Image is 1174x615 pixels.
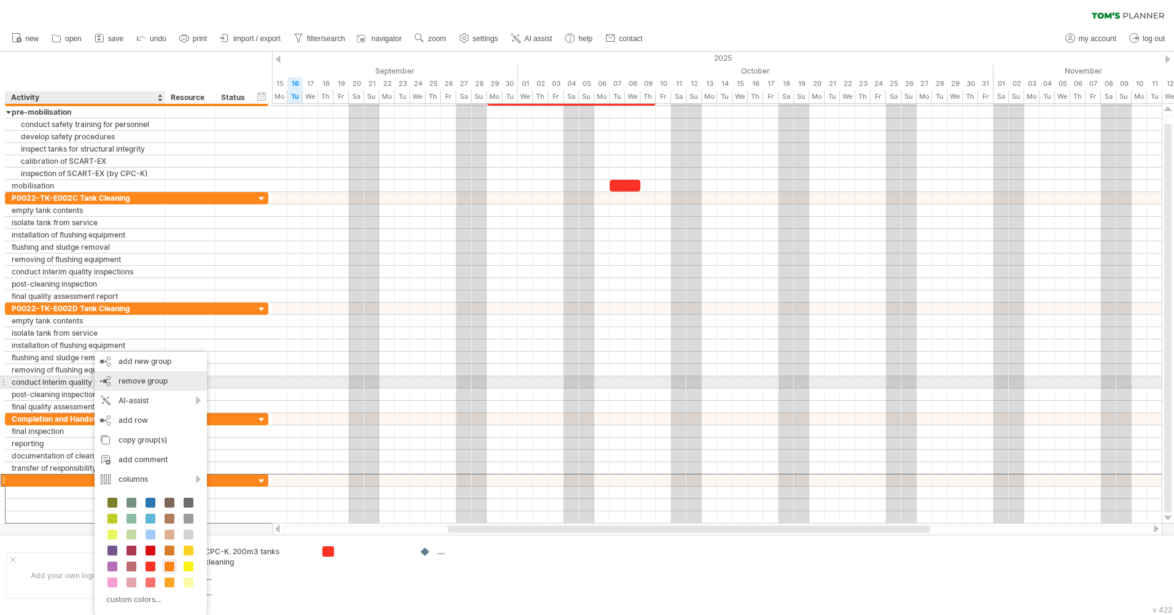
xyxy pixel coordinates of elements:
[702,90,717,103] div: Monday, 13 October 2025
[502,77,518,90] div: Tuesday, 30 September 2025
[656,90,671,103] div: Friday, 10 October 2025
[487,77,502,90] div: Monday, 29 September 2025
[12,278,158,290] div: post-cleaning inspection
[12,413,158,425] div: Completion and Handover
[171,91,208,104] div: Resource
[779,77,794,90] div: Saturday, 18 October 2025
[287,77,303,90] div: Tuesday, 16 September 2025
[12,364,158,376] div: removing of flushing equipment
[518,64,993,77] div: October 2025
[825,90,840,103] div: Tuesday, 21 October 2025
[871,77,886,90] div: Friday, 24 October 2025
[456,77,472,90] div: Saturday, 27 September 2025
[318,90,333,103] div: Thursday, 18 September 2025
[487,90,502,103] div: Monday, 29 September 2025
[640,77,656,90] div: Thursday, 9 October 2025
[290,31,349,47] a: filter/search
[947,77,963,90] div: Wednesday, 29 October 2025
[12,389,158,400] div: post-cleaning inspection
[12,462,158,474] div: transfer of responsibility
[748,90,763,103] div: Thursday, 16 October 2025
[95,411,207,430] div: add row
[855,77,871,90] div: Thursday, 23 October 2025
[101,591,197,608] div: custom colors...
[502,90,518,103] div: Tuesday, 30 September 2025
[12,229,158,241] div: installation of flushing equipment
[840,77,855,90] div: Wednesday, 22 October 2025
[472,90,487,103] div: Sunday, 28 September 2025
[456,90,472,103] div: Saturday, 27 September 2025
[562,31,596,47] a: help
[625,90,640,103] div: Wednesday, 8 October 2025
[95,391,207,411] div: AI-assist
[176,31,211,47] a: print
[1055,77,1070,90] div: Wednesday, 5 November 2025
[349,77,364,90] div: Saturday, 20 September 2025
[779,90,794,103] div: Saturday, 18 October 2025
[1062,31,1120,47] a: my account
[12,217,158,228] div: isolate tank from service
[794,90,809,103] div: Sunday, 19 October 2025
[133,31,170,47] a: undo
[441,90,456,103] div: Friday, 26 September 2025
[978,90,993,103] div: Friday, 31 October 2025
[809,90,825,103] div: Monday, 20 October 2025
[686,90,702,103] div: Sunday, 12 October 2025
[610,77,625,90] div: Tuesday, 7 October 2025
[456,31,502,47] a: settings
[119,376,168,385] span: remove group
[410,77,426,90] div: Wednesday, 24 September 2025
[548,90,564,103] div: Friday, 3 October 2025
[602,31,647,47] a: contact
[640,90,656,103] div: Thursday, 9 October 2025
[1079,34,1116,43] span: my account
[12,168,158,179] div: inspection of SCART-EX (by CPC-K)
[221,91,248,104] div: Status
[1009,90,1024,103] div: Sunday, 2 November 2025
[932,77,947,90] div: Tuesday, 28 October 2025
[150,34,166,43] span: undo
[524,34,552,43] span: AI assist
[395,77,410,90] div: Tuesday, 23 September 2025
[57,64,518,77] div: September 2025
[12,327,158,339] div: isolate tank from service
[1040,77,1055,90] div: Tuesday, 4 November 2025
[1086,90,1101,103] div: Friday, 7 November 2025
[578,34,593,43] span: help
[733,90,748,103] div: Wednesday, 15 October 2025
[886,77,901,90] div: Saturday, 25 October 2025
[12,290,158,302] div: final quality assessment report
[12,376,158,388] div: conduct interim quality inspections
[25,34,39,43] span: new
[355,31,405,47] a: navigator
[12,425,158,437] div: final inspection
[993,77,1009,90] div: Saturday, 1 November 2025
[579,90,594,103] div: Sunday, 5 October 2025
[12,192,158,204] div: P0022-ТК-Е002С Tank Cleaning
[49,31,85,47] a: open
[426,77,441,90] div: Thursday, 25 September 2025
[579,77,594,90] div: Sunday, 5 October 2025
[364,90,379,103] div: Sunday, 21 September 2025
[272,77,287,90] div: Monday, 15 September 2025
[748,77,763,90] div: Thursday, 16 October 2025
[656,77,671,90] div: Friday, 10 October 2025
[11,91,158,104] div: Activity
[871,90,886,103] div: Friday, 24 October 2025
[763,90,779,103] div: Friday, 17 October 2025
[1147,90,1162,103] div: Tuesday, 11 November 2025
[917,90,932,103] div: Monday, 27 October 2025
[472,77,487,90] div: Sunday, 28 September 2025
[395,90,410,103] div: Tuesday, 23 September 2025
[1055,90,1070,103] div: Wednesday, 5 November 2025
[671,90,686,103] div: Saturday, 11 October 2025
[825,77,840,90] div: Tuesday, 21 October 2025
[840,90,855,103] div: Wednesday, 22 October 2025
[702,77,717,90] div: Monday, 13 October 2025
[6,552,121,598] div: Add your own logo
[12,315,158,327] div: empty tank contents
[978,77,993,90] div: Friday, 31 October 2025
[12,155,158,167] div: calibration of SCART-EX
[1153,605,1172,614] div: v 422
[91,31,127,47] a: save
